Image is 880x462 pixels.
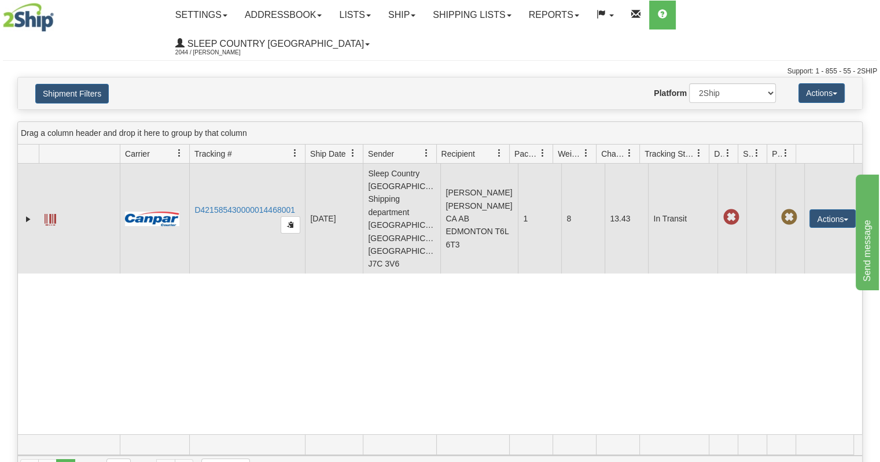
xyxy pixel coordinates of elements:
a: Settings [167,1,236,29]
img: logo2044.jpg [3,3,54,32]
span: Tracking # [194,148,232,160]
span: Packages [514,148,539,160]
td: 8 [561,164,605,273]
td: 13.43 [605,164,648,273]
a: Addressbook [236,1,331,29]
span: Shipment Issues [743,148,753,160]
a: Weight filter column settings [576,143,596,163]
a: Charge filter column settings [620,143,639,163]
a: Tracking Status filter column settings [689,143,709,163]
a: Ship Date filter column settings [343,143,363,163]
a: Packages filter column settings [533,143,553,163]
span: Ship Date [310,148,345,160]
a: Label [45,209,56,227]
a: Sleep Country [GEOGRAPHIC_DATA] 2044 / [PERSON_NAME] [167,29,378,58]
div: Send message [9,7,107,21]
div: Support: 1 - 855 - 55 - 2SHIP [3,66,877,76]
span: Charge [601,148,625,160]
a: Recipient filter column settings [489,143,509,163]
button: Actions [809,209,856,228]
span: Delivery Status [714,148,724,160]
span: Pickup Status [772,148,782,160]
button: Copy to clipboard [281,216,300,234]
a: Pickup Status filter column settings [776,143,796,163]
a: Reports [520,1,588,29]
td: Sleep Country [GEOGRAPHIC_DATA] Shipping department [GEOGRAPHIC_DATA] [GEOGRAPHIC_DATA] [GEOGRAPH... [363,164,440,273]
a: D421585430000014468001 [194,205,295,215]
div: grid grouping header [18,122,862,145]
a: Shipment Issues filter column settings [747,143,767,163]
button: Shipment Filters [35,84,109,104]
a: Expand [23,213,34,225]
a: Shipping lists [424,1,520,29]
td: 1 [518,164,561,273]
iframe: chat widget [853,172,879,290]
span: Sender [368,148,394,160]
span: Carrier [125,148,150,160]
span: Late [723,209,739,226]
span: 2044 / [PERSON_NAME] [175,47,262,58]
span: Weight [558,148,582,160]
a: Carrier filter column settings [170,143,189,163]
a: Delivery Status filter column settings [718,143,738,163]
a: Ship [380,1,424,29]
img: 14 - Canpar [125,212,179,226]
span: Pickup Not Assigned [780,209,797,226]
td: [DATE] [305,164,363,273]
td: In Transit [648,164,717,273]
a: Sender filter column settings [417,143,436,163]
a: Lists [330,1,379,29]
span: Recipient [441,148,475,160]
button: Actions [798,83,845,103]
span: Tracking Status [645,148,695,160]
span: Sleep Country [GEOGRAPHIC_DATA] [185,39,364,49]
label: Platform [654,87,687,99]
a: Tracking # filter column settings [285,143,305,163]
td: [PERSON_NAME] [PERSON_NAME] CA AB EDMONTON T6L 6T3 [440,164,518,273]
